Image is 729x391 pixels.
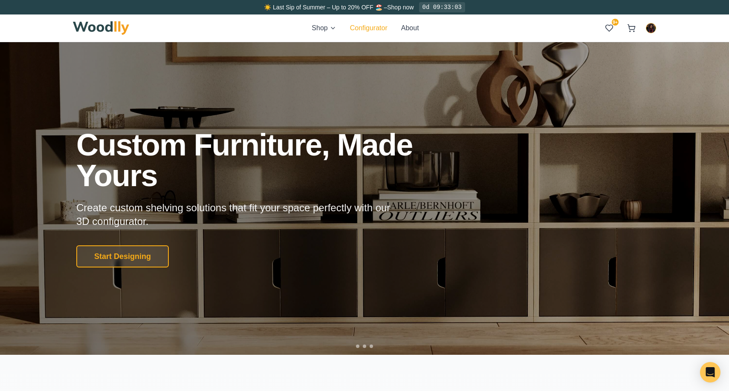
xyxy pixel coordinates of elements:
button: Negin [646,23,656,33]
button: About [401,23,419,33]
button: Shop [312,23,336,33]
button: Configurator [350,23,388,33]
img: Negin [646,23,656,33]
button: Start Designing [76,245,169,267]
div: 0d 09:33:03 [419,2,465,12]
button: 9+ [602,20,617,36]
p: Create custom shelving solutions that fit your space perfectly with our 3D configurator. [76,201,404,228]
span: ☀️ Last Sip of Summer – Up to 20% OFF 🏖️ – [264,4,387,11]
img: Woodlly [73,21,129,35]
span: 9+ [612,19,619,26]
a: Shop now [387,4,414,11]
h1: Custom Furniture, Made Yours [76,129,458,191]
div: Open Intercom Messenger [700,362,720,382]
